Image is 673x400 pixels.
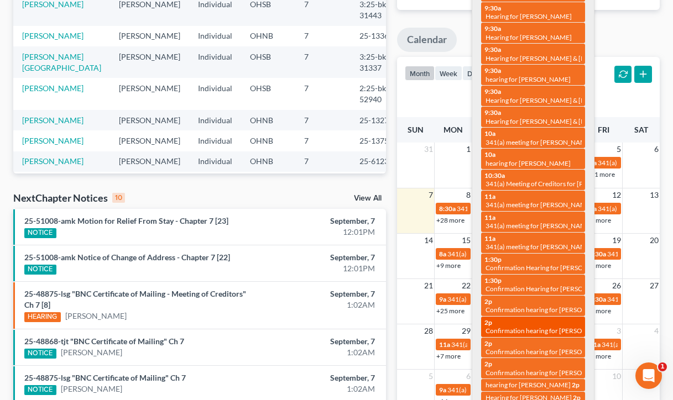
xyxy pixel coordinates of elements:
a: [PERSON_NAME][GEOGRAPHIC_DATA] [22,52,101,72]
a: 25-51008-amk Motion for Relief From Stay - Chapter 7 [23] [24,216,228,225]
a: +28 more [436,216,465,224]
span: 12 [611,188,622,202]
span: 14 [423,234,434,247]
td: Individual [189,172,241,192]
a: [PERSON_NAME] [22,156,84,166]
a: [PERSON_NAME] [61,347,122,358]
div: NOTICE [24,349,56,359]
a: 25-48875-lsg "BNC Certificate of Mailing - Meeting of Creditors" Ch 7 [8] [24,289,246,309]
span: 26 [611,279,622,292]
td: Individual [189,110,241,130]
span: 15 [461,234,472,247]
span: 11a [484,192,495,201]
div: HEARING [24,312,61,322]
span: Hearing for [PERSON_NAME] & [PERSON_NAME] [486,54,630,62]
span: Confirmation hearing for [PERSON_NAME] [486,306,611,314]
a: Tasks [462,28,505,52]
iframe: Intercom live chat [635,362,662,389]
span: 22 [461,279,472,292]
div: 12:01PM [265,263,375,274]
td: 25-13364 [351,26,404,46]
span: 31 [423,143,434,156]
td: Individual [189,78,241,109]
span: 341(a) Meeting of Creditors for [PERSON_NAME] [486,180,629,188]
span: 2p [484,297,492,306]
a: +9 more [436,261,461,270]
div: September, 7 [265,252,375,263]
span: 9:30a [484,87,501,96]
span: 19 [611,234,622,247]
span: 9:30a [589,250,606,258]
td: [PERSON_NAME] [110,130,189,151]
span: Hearing for [PERSON_NAME] [486,33,572,41]
td: [PERSON_NAME] [110,26,189,46]
span: 27 [649,279,660,292]
span: 9:30a [484,66,501,75]
button: month [405,66,435,81]
span: 5 [427,370,434,383]
span: 341(a) meeting for [PERSON_NAME] & [PERSON_NAME] [447,250,613,258]
a: 25-48875-lsg "BNC Certificate of Mailing" Ch 7 [24,373,186,382]
span: 9:30a [484,108,501,117]
a: [PERSON_NAME] [65,310,127,322]
span: 341(a) meeting for [PERSON_NAME] [447,295,554,303]
button: day [462,66,485,81]
a: +3 more [587,352,611,360]
span: 341(a) meeting for [PERSON_NAME] [486,222,592,230]
a: [PERSON_NAME] [22,83,84,93]
td: 7 [295,46,351,78]
span: 9:30a [484,24,501,33]
span: Confirmation hearing for [PERSON_NAME] [486,327,611,335]
td: 7 [295,78,351,109]
span: hearing for [PERSON_NAME] [486,159,571,167]
div: September, 7 [265,336,375,347]
td: 25-31846 [351,172,404,192]
span: 6 [465,370,472,383]
span: 341(a) meeting for [PERSON_NAME] [486,138,592,146]
span: 5 [615,143,622,156]
td: 7 [295,172,351,192]
td: OHNB [241,26,295,46]
a: +2 more [587,307,611,315]
td: [PERSON_NAME] [110,46,189,78]
td: Individual [189,26,241,46]
span: 341(a) meeting for [PERSON_NAME] [486,243,592,251]
div: 12:01PM [265,227,375,238]
span: 11a [439,340,450,349]
span: 8 [465,188,472,202]
td: 7 [295,151,351,172]
span: 9:30a [484,4,501,12]
td: Individual [189,46,241,78]
div: September, 7 [265,288,375,299]
div: September, 7 [265,372,375,383]
td: 3:25-bk-31337 [351,46,404,78]
div: September, 7 [265,215,375,227]
a: View All [354,194,382,202]
a: [PERSON_NAME] [61,383,122,394]
div: NextChapter Notices [13,191,125,204]
span: 1:30p [484,276,502,285]
a: [PERSON_NAME] [22,115,84,125]
span: Hearing for [PERSON_NAME] & [PERSON_NAME] [486,96,630,104]
span: hearing for [PERSON_NAME] [486,75,571,83]
span: 8:30a [439,204,456,213]
div: 1:02AM [265,383,375,394]
span: 9:30a [589,295,606,303]
a: [PERSON_NAME] [22,136,84,145]
button: week [435,66,462,81]
span: 9a [439,386,446,394]
td: OHSB [241,46,295,78]
td: OHNB [241,151,295,172]
span: Sun [408,125,424,134]
span: 1:30p [484,255,502,264]
a: 25-51008-amk Notice of Change of Address - Chapter 7 [22] [24,252,230,262]
span: 28 [423,324,434,338]
span: 1 [465,143,472,156]
span: 2p [484,339,492,348]
span: Confirmation hearing for [PERSON_NAME] [486,348,611,356]
div: NOTICE [24,385,56,395]
span: 7 [427,188,434,202]
td: OHNB [241,110,295,130]
span: 11a [484,213,495,222]
span: 10:30a [484,171,505,180]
